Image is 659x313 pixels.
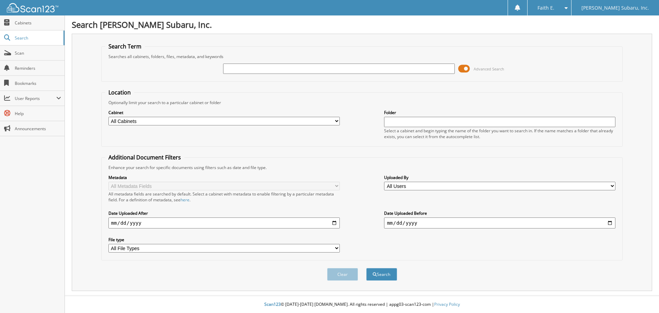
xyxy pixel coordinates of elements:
label: Uploaded By [384,175,615,180]
div: All metadata fields are searched by default. Select a cabinet with metadata to enable filtering b... [108,191,340,203]
input: start [108,217,340,228]
legend: Location [105,89,134,96]
span: Help [15,111,61,116]
label: Cabinet [108,110,340,115]
a: here [181,197,189,203]
label: Date Uploaded Before [384,210,615,216]
img: scan123-logo-white.svg [7,3,58,12]
input: end [384,217,615,228]
button: Search [366,268,397,281]
span: Faith E. [537,6,554,10]
span: Reminders [15,65,61,71]
label: File type [108,237,340,243]
div: Optionally limit your search to a particular cabinet or folder [105,100,619,105]
label: Date Uploaded After [108,210,340,216]
div: © [DATE]-[DATE] [DOMAIN_NAME]. All rights reserved | appg03-scan123-com | [65,296,659,313]
span: User Reports [15,96,56,101]
label: Metadata [108,175,340,180]
iframe: Chat Widget [625,280,659,313]
span: Scan [15,50,61,56]
legend: Additional Document Filters [105,154,184,161]
span: Scan123 [264,301,281,307]
button: Clear [327,268,358,281]
span: Advanced Search [474,66,504,71]
span: Search [15,35,60,41]
label: Folder [384,110,615,115]
a: Privacy Policy [434,301,460,307]
div: Enhance your search for specific documents using filters such as date and file type. [105,165,619,170]
span: Announcements [15,126,61,132]
span: Bookmarks [15,80,61,86]
div: Searches all cabinets, folders, files, metadata, and keywords [105,54,619,59]
h1: Search [PERSON_NAME] Subaru, Inc. [72,19,652,30]
legend: Search Term [105,43,145,50]
span: Cabinets [15,20,61,26]
span: [PERSON_NAME] Subaru, Inc. [581,6,649,10]
div: Select a cabinet and begin typing the name of the folder you want to search in. If the name match... [384,128,615,139]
